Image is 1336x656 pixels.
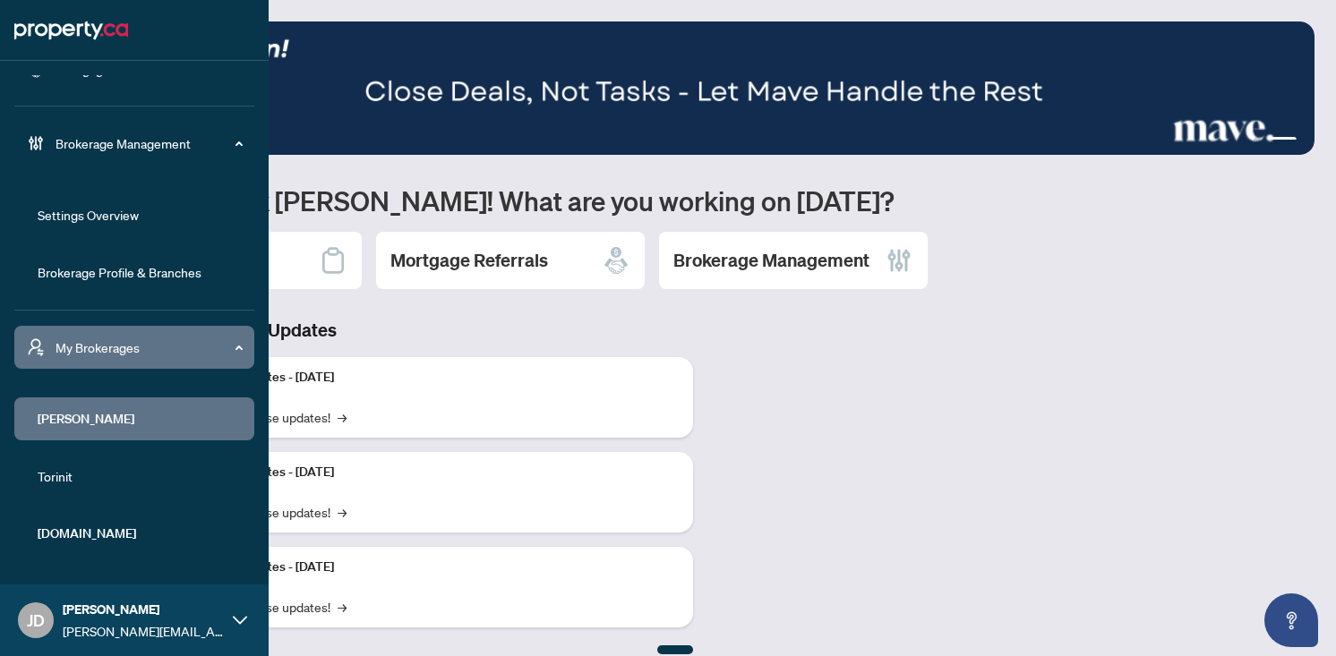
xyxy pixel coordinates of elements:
[93,318,693,343] h3: Brokerage & Industry Updates
[673,248,869,273] h2: Brokerage Management
[93,21,1315,155] img: Slide 2
[1268,137,1297,144] button: 3
[14,16,128,45] img: logo
[63,621,224,641] span: [PERSON_NAME][EMAIL_ADDRESS][PERSON_NAME][DOMAIN_NAME]
[188,558,679,577] p: Platform Updates - [DATE]
[38,409,242,429] span: [PERSON_NAME]
[38,264,201,280] a: Brokerage Profile & Branches
[93,183,1315,217] h1: Welcome back [PERSON_NAME]! What are you working on [DATE]?
[38,207,139,223] a: Settings Overview
[1239,137,1246,144] button: 1
[56,337,242,357] span: My Brokerages
[188,463,679,482] p: Platform Updates - [DATE]
[38,524,242,543] span: [DOMAIN_NAME]
[1254,137,1261,144] button: 2
[338,407,347,427] span: →
[390,248,548,273] h2: Mortgage Referrals
[27,608,45,633] span: JD
[38,466,242,486] span: Torinit
[27,338,45,356] span: user-switch
[1264,593,1318,647] button: Open asap
[38,581,242,601] span: [PERSON_NAME] Investment Group
[338,502,347,522] span: →
[56,61,163,77] a: Mortgage Referrals
[188,368,679,388] p: Platform Updates - [DATE]
[56,133,242,153] span: Brokerage Management
[338,597,347,617] span: →
[63,600,224,619] span: [PERSON_NAME]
